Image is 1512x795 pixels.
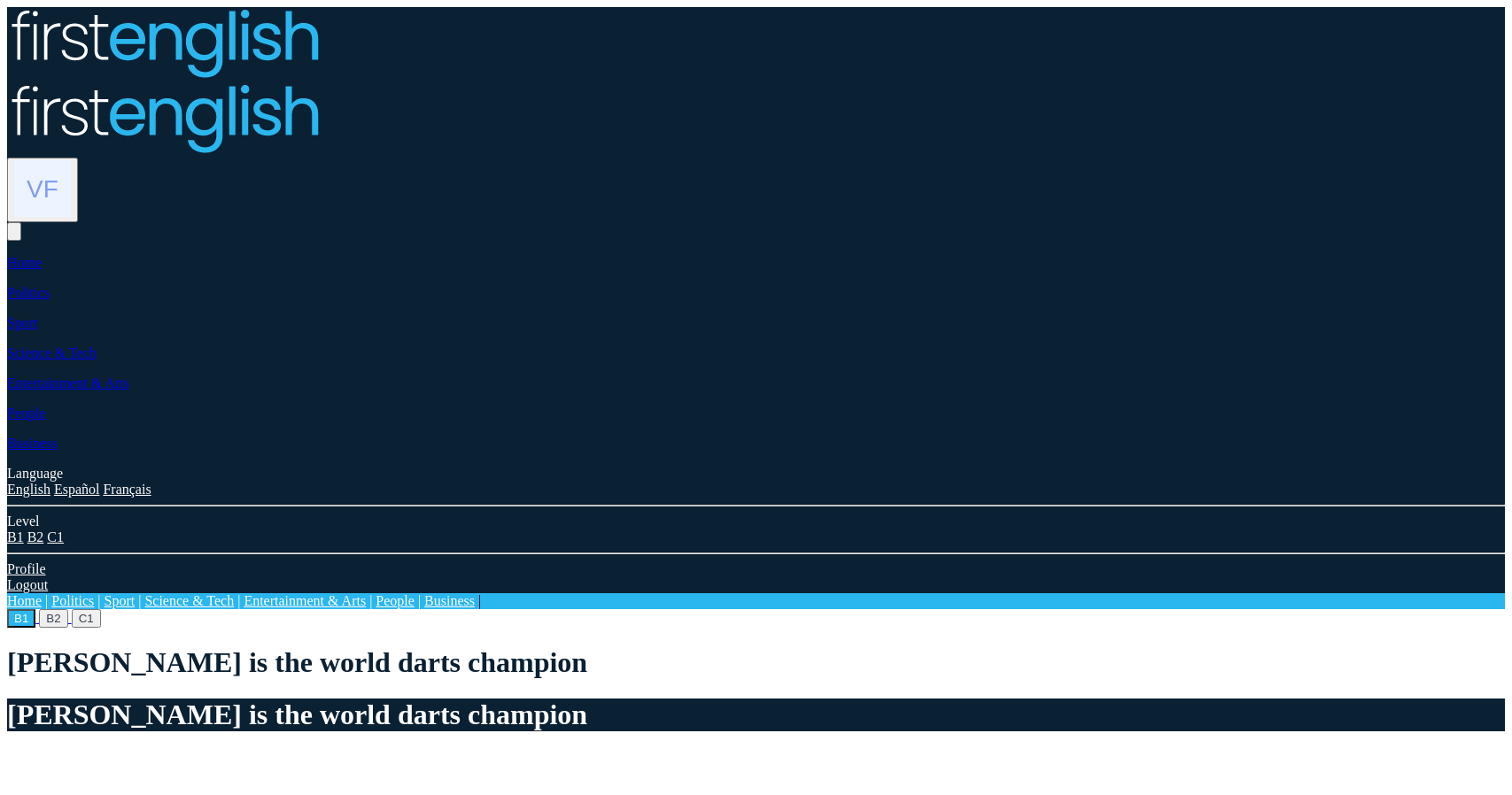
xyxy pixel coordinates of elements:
[7,529,24,544] a: B1
[418,593,421,608] span: |
[424,593,475,608] a: Business
[47,529,64,544] a: C1
[7,482,50,497] a: English
[7,466,1505,482] div: Language
[7,345,97,360] a: Science & Tech
[7,255,42,270] a: Home
[7,405,46,421] a: People
[7,609,35,628] button: B1
[7,315,38,330] a: Sport
[7,646,1505,679] h1: [PERSON_NAME] is the world darts champion
[7,82,320,154] img: Logo
[376,593,415,608] a: People
[54,482,100,497] a: Español
[7,561,46,576] a: Profile
[72,610,101,625] a: C1
[7,610,39,625] a: B1
[237,593,240,608] span: |
[72,609,101,628] button: C1
[97,593,100,608] span: |
[7,699,1505,731] h1: [PERSON_NAME] is the world darts champion
[51,593,94,608] a: Politics
[138,593,141,608] span: |
[144,593,234,608] a: Science & Tech
[244,593,366,608] a: Entertainment & Arts
[7,436,58,451] a: Business
[7,285,50,300] a: Politics
[7,513,1505,529] div: Level
[105,593,136,608] a: Sport
[27,529,44,544] a: B2
[7,82,1505,158] a: Logo
[103,482,151,497] a: Français
[7,593,42,608] a: Home
[7,375,129,390] a: Entertainment & Arts
[478,593,481,608] span: |
[39,609,67,628] button: B2
[7,577,48,592] a: Logout
[14,160,71,217] img: Vlad Feitser
[369,593,372,608] span: |
[39,610,71,625] a: B2
[45,593,48,608] span: |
